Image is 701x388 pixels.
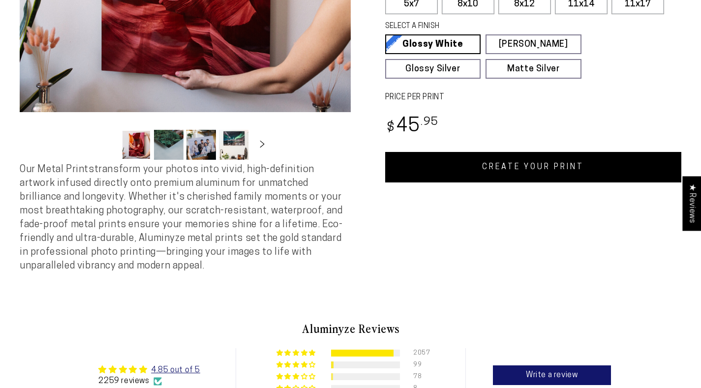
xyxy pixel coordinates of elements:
[251,134,273,155] button: Slide right
[98,364,200,376] div: Average rating is 4.85 stars
[682,176,701,231] div: Click to open Judge.me floating reviews tab
[385,152,682,182] a: CREATE YOUR PRINT
[486,59,581,79] a: Matte Silver
[385,34,481,54] a: Glossy White
[385,59,481,79] a: Glossy Silver
[413,361,425,368] div: 99
[385,92,682,103] label: PRICE PER PRINT
[421,117,438,128] sup: .95
[219,130,248,160] button: Load image 4 in gallery view
[63,320,638,337] h2: Aluminyze Reviews
[385,117,439,136] bdi: 45
[385,21,559,32] legend: SELECT A FINISH
[20,165,343,271] span: Our Metal Prints transform your photos into vivid, high-definition artwork infused directly onto ...
[153,377,162,386] img: Verified Checkmark
[154,130,183,160] button: Load image 2 in gallery view
[276,350,317,357] div: 91% (2057) reviews with 5 star rating
[493,365,611,385] a: Write a review
[151,366,200,374] a: 4.85 out of 5
[186,130,216,160] button: Load image 3 in gallery view
[413,350,425,357] div: 2057
[97,134,119,155] button: Slide left
[276,361,317,369] div: 4% (99) reviews with 4 star rating
[413,373,425,380] div: 78
[98,376,200,387] div: 2259 reviews
[486,34,581,54] a: [PERSON_NAME]
[276,373,317,381] div: 3% (78) reviews with 3 star rating
[122,130,151,160] button: Load image 1 in gallery view
[387,121,395,135] span: $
